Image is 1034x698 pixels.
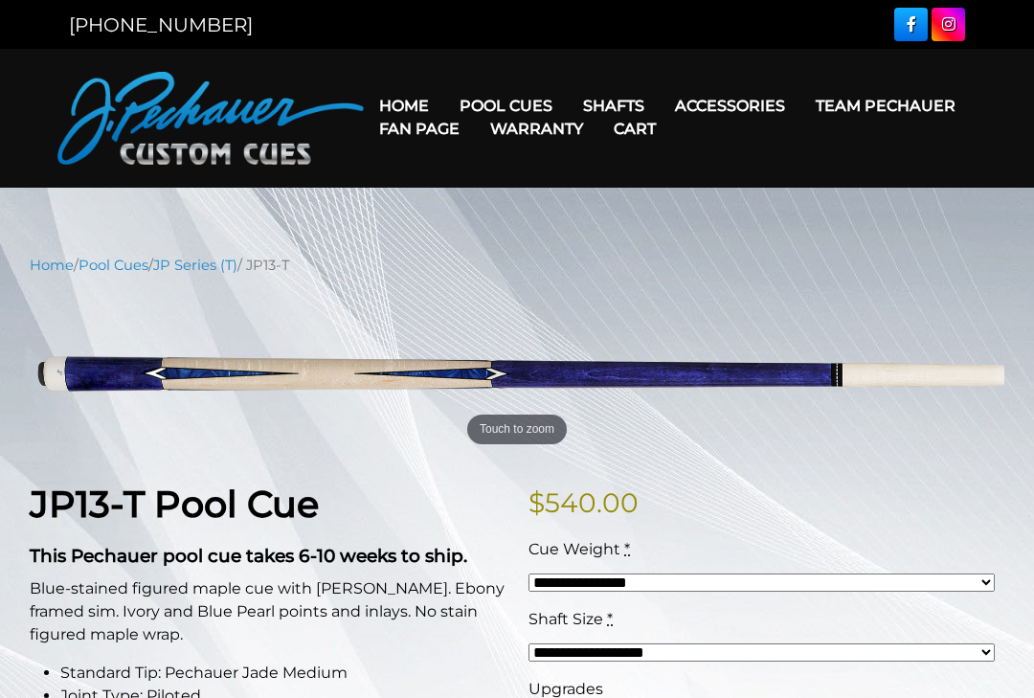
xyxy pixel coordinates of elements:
[30,482,319,527] strong: JP13-T Pool Cue
[30,577,506,646] p: Blue-stained figured maple cue with [PERSON_NAME]. Ebony framed sim. Ivory and Blue Pearl points ...
[568,81,660,130] a: Shafts
[364,81,444,130] a: Home
[800,81,971,130] a: Team Pechauer
[57,72,364,165] img: Pechauer Custom Cues
[528,540,620,558] span: Cue Weight
[153,257,237,274] a: JP Series (T)
[624,540,630,558] abbr: required
[30,290,1004,452] img: jp13-T.png
[60,662,506,685] li: Standard Tip: Pechauer Jade Medium
[528,610,603,628] span: Shaft Size
[528,486,639,519] bdi: 540.00
[444,81,568,130] a: Pool Cues
[30,257,74,274] a: Home
[79,257,148,274] a: Pool Cues
[364,104,475,153] a: Fan Page
[30,255,1004,276] nav: Breadcrumb
[528,680,603,698] span: Upgrades
[528,486,545,519] span: $
[69,13,253,36] a: [PHONE_NUMBER]
[475,104,598,153] a: Warranty
[30,290,1004,452] a: Touch to zoom
[660,81,800,130] a: Accessories
[30,545,467,567] strong: This Pechauer pool cue takes 6-10 weeks to ship.
[598,104,671,153] a: Cart
[607,610,613,628] abbr: required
